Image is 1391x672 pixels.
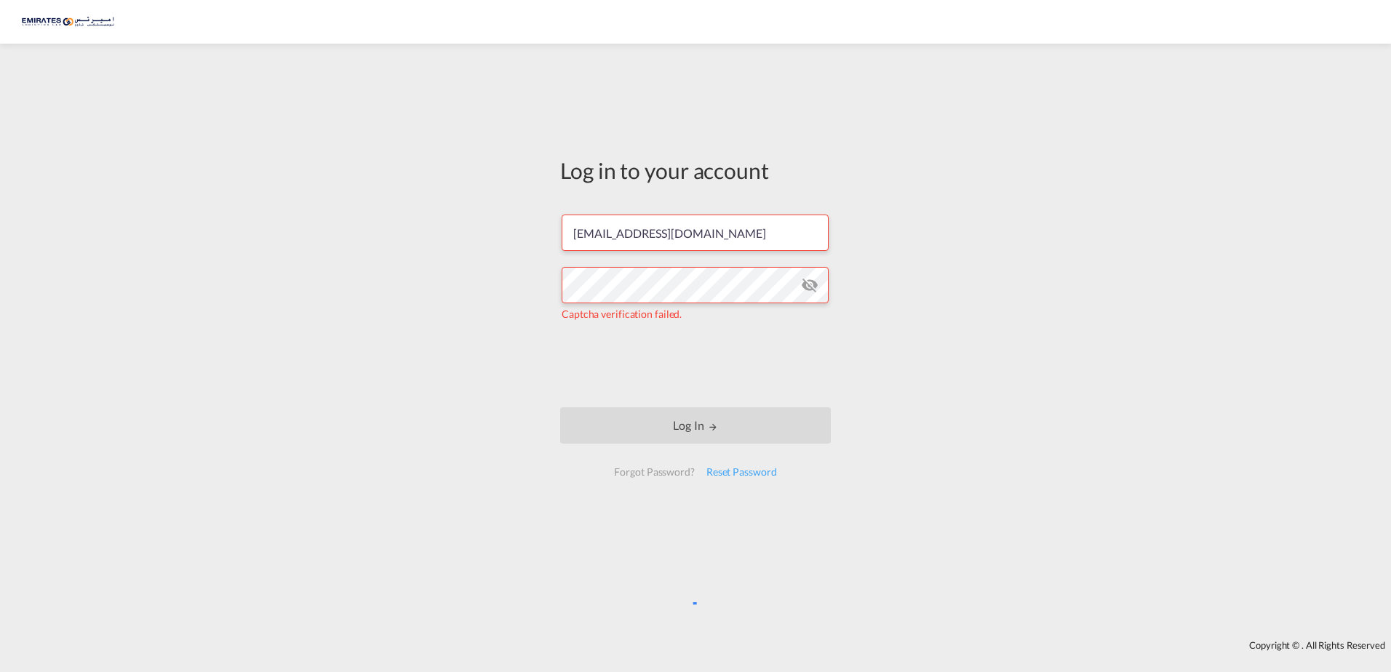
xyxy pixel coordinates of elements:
[585,336,806,393] iframe: reCAPTCHA
[562,215,829,251] input: Enter email/phone number
[608,459,700,485] div: Forgot Password?
[701,459,783,485] div: Reset Password
[560,407,831,444] button: LOGIN
[562,308,682,320] span: Captcha verification failed.
[801,276,818,294] md-icon: icon-eye-off
[560,155,831,185] div: Log in to your account
[22,6,120,39] img: c67187802a5a11ec94275b5db69a26e6.png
